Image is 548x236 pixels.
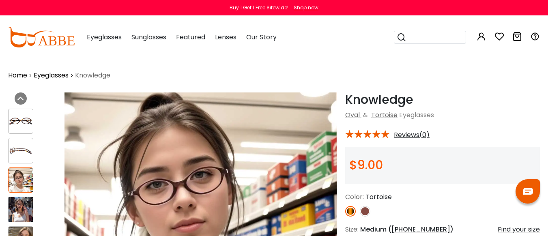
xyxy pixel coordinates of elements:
a: Home [8,71,27,80]
img: Knowledge Tortoise Acetate Eyeglasses , UniversalBridgeFit Frames from ABBE Glasses [9,145,33,157]
span: [PHONE_NUMBER] [391,225,450,234]
a: Eyeglasses [34,71,69,80]
span: Tortoise [365,192,392,202]
img: Knowledge Tortoise Acetate Eyeglasses , UniversalBridgeFit Frames from ABBE Glasses [9,168,33,192]
span: Reviews(0) [394,131,430,139]
img: chat [523,188,533,195]
span: Eyeglasses [87,32,122,42]
span: Our Story [246,32,277,42]
span: Color: [345,192,364,202]
span: Lenses [215,32,236,42]
span: Featured [176,32,205,42]
span: $9.00 [349,156,383,174]
img: Knowledge Tortoise Acetate Eyeglasses , UniversalBridgeFit Frames from ABBE Glasses [9,115,33,127]
img: Knowledge Tortoise Acetate Eyeglasses , UniversalBridgeFit Frames from ABBE Glasses [9,197,33,221]
a: Tortoise [371,110,398,120]
img: abbeglasses.com [8,27,75,47]
span: Eyeglasses [399,110,434,120]
div: Buy 1 Get 1 Free Sitewide! [230,4,288,11]
a: Shop now [290,4,318,11]
span: Knowledge [75,71,110,80]
span: & [361,110,370,120]
div: Shop now [294,4,318,11]
span: Sunglasses [131,32,166,42]
span: Size: [345,225,359,234]
h1: Knowledge [345,92,540,107]
div: Find your size [498,225,540,234]
span: Medium ( ) [360,225,453,234]
a: Oval [345,110,360,120]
